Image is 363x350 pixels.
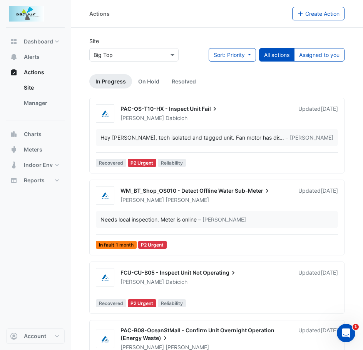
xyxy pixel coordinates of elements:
button: Alerts [6,49,65,65]
app-icon: Dashboard [10,38,18,45]
label: Site [89,37,99,45]
button: All actions [259,48,294,62]
img: Airmaster Australia [96,274,114,282]
button: Create Action [292,7,345,20]
div: … [100,133,333,142]
app-icon: Meters [10,146,18,153]
button: Actions [6,65,65,80]
span: Mon 07-Jul-2025 14:35 AEST [321,327,338,333]
span: Fail [202,105,219,113]
app-icon: Indoor Env [10,161,18,169]
span: Reports [24,177,45,184]
div: Hey [PERSON_NAME], tech isolated and tagged unit. Fan motor has dislodged itself off the shaft (s... [100,133,279,142]
span: Wed 10-Sep-2025 09:29 AEST [321,105,338,112]
a: Resolved [166,74,202,88]
span: PAC-B08-OceanStMall - Confirm Unit Overnight Operation (Energy [120,327,274,341]
a: Manager [18,95,65,111]
span: Mon 25-Aug-2025 14:22 AEST [321,269,338,276]
span: [PERSON_NAME] [120,115,164,121]
span: Dashboard [24,38,53,45]
span: Recovered [96,159,126,167]
img: Airmaster Australia [96,192,114,200]
div: P2 Urgent [128,159,157,167]
div: Actions [6,80,65,114]
span: – [PERSON_NAME] [286,133,333,142]
span: Reliability [158,159,186,167]
a: Site [18,80,65,95]
span: 1 month [116,243,134,247]
span: Meters [24,146,42,153]
span: Create Action [305,10,340,17]
div: Actions [89,10,110,18]
a: On Hold [132,74,166,88]
span: Waste) [143,334,169,342]
div: Updated [298,269,338,286]
img: Airmaster Australia [96,335,114,343]
span: Recovered [96,299,126,307]
span: [PERSON_NAME] [120,278,164,285]
span: Alerts [24,53,40,61]
button: Assigned to you [294,48,345,62]
button: Meters [6,142,65,157]
app-icon: Reports [10,177,18,184]
span: [PERSON_NAME] [166,196,209,204]
span: Operating [203,269,237,277]
div: Needs local inspection. Meter is online [100,215,197,223]
span: Dabicich [166,278,187,286]
span: – [PERSON_NAME] [198,215,246,223]
iframe: Intercom live chat [337,324,355,342]
span: Sub-Meter [235,187,271,195]
img: Company Logo [9,6,44,22]
span: PAC-OS-T10-HX - Inspect Unit [120,105,201,112]
span: Indoor Env [24,161,53,169]
button: Reports [6,173,65,188]
span: FCU-CU-B05 - Inspect Unit Not [120,269,202,276]
div: Updated [298,105,338,122]
img: Airmaster Australia [96,110,114,118]
div: Updated [298,187,338,204]
span: In fault [96,241,137,249]
span: Dabicich [166,114,187,122]
span: 1 [353,324,359,330]
button: Dashboard [6,34,65,49]
app-icon: Charts [10,130,18,138]
app-icon: Actions [10,68,18,76]
span: Sort: Priority [214,52,245,58]
span: Reliability [158,299,186,307]
div: P2 Urgent [128,299,157,307]
div: P2 Urgent [138,241,167,249]
button: Sort: Priority [209,48,256,62]
span: WM_BT_Shop_OS010 - Detect Offline Water [120,187,234,194]
span: Charts [24,130,42,138]
span: [PERSON_NAME] [120,197,164,203]
span: Actions [24,68,44,76]
span: Mon 01-Sep-2025 12:03 AEST [321,187,338,194]
button: Account [6,328,65,344]
span: Account [24,332,46,340]
button: Charts [6,127,65,142]
a: In Progress [89,74,132,88]
app-icon: Alerts [10,53,18,61]
button: Indoor Env [6,157,65,173]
